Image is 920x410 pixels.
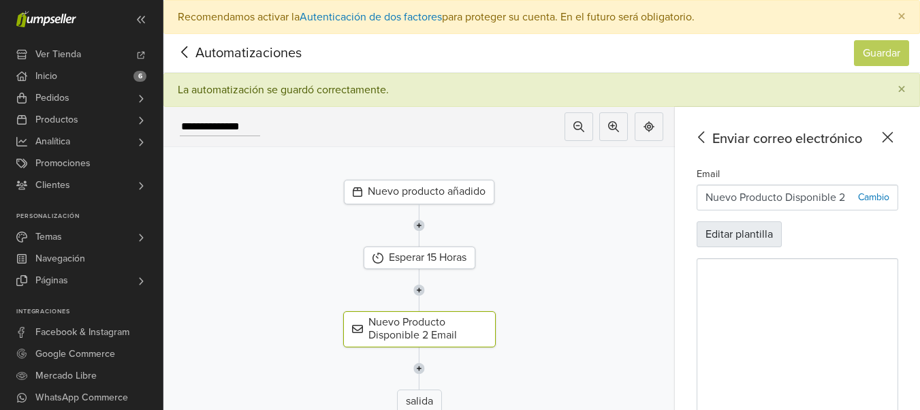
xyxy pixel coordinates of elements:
[35,321,129,343] span: Facebook & Instagram
[35,226,62,248] span: Temas
[16,308,163,316] p: Integraciones
[16,212,163,221] p: Personalización
[854,40,909,66] button: Guardar
[705,189,845,206] p: Nuevo Producto Disponible 2
[898,80,906,99] span: ×
[364,247,475,269] div: Esperar 15 Horas
[35,65,57,87] span: Inicio
[691,129,898,149] div: Enviar correo electrónico
[35,109,78,131] span: Productos
[35,248,85,270] span: Navegación
[35,174,70,196] span: Clientes
[35,44,81,65] span: Ver Tienda
[35,343,115,365] span: Google Commerce
[174,43,281,63] span: Automatizaciones
[697,167,720,182] label: Email
[697,221,782,247] button: Editar plantilla
[344,180,494,204] div: Nuevo producto añadido
[413,269,425,311] img: line-7960e5f4d2b50ad2986e.svg
[35,270,68,291] span: Páginas
[898,7,906,27] span: ×
[413,204,425,247] img: line-7960e5f4d2b50ad2986e.svg
[884,1,919,33] button: Close
[178,83,389,97] div: La automatización se guardó correctamente.
[35,87,69,109] span: Pedidos
[858,190,889,204] p: Cambio
[35,365,97,387] span: Mercado Libre
[300,10,442,24] a: Autenticación de dos factores
[133,71,146,82] span: 6
[35,153,91,174] span: Promociones
[35,387,128,409] span: WhatsApp Commerce
[413,347,425,390] img: line-7960e5f4d2b50ad2986e.svg
[343,311,496,347] div: Nuevo Producto Disponible 2 Email
[35,131,70,153] span: Analítica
